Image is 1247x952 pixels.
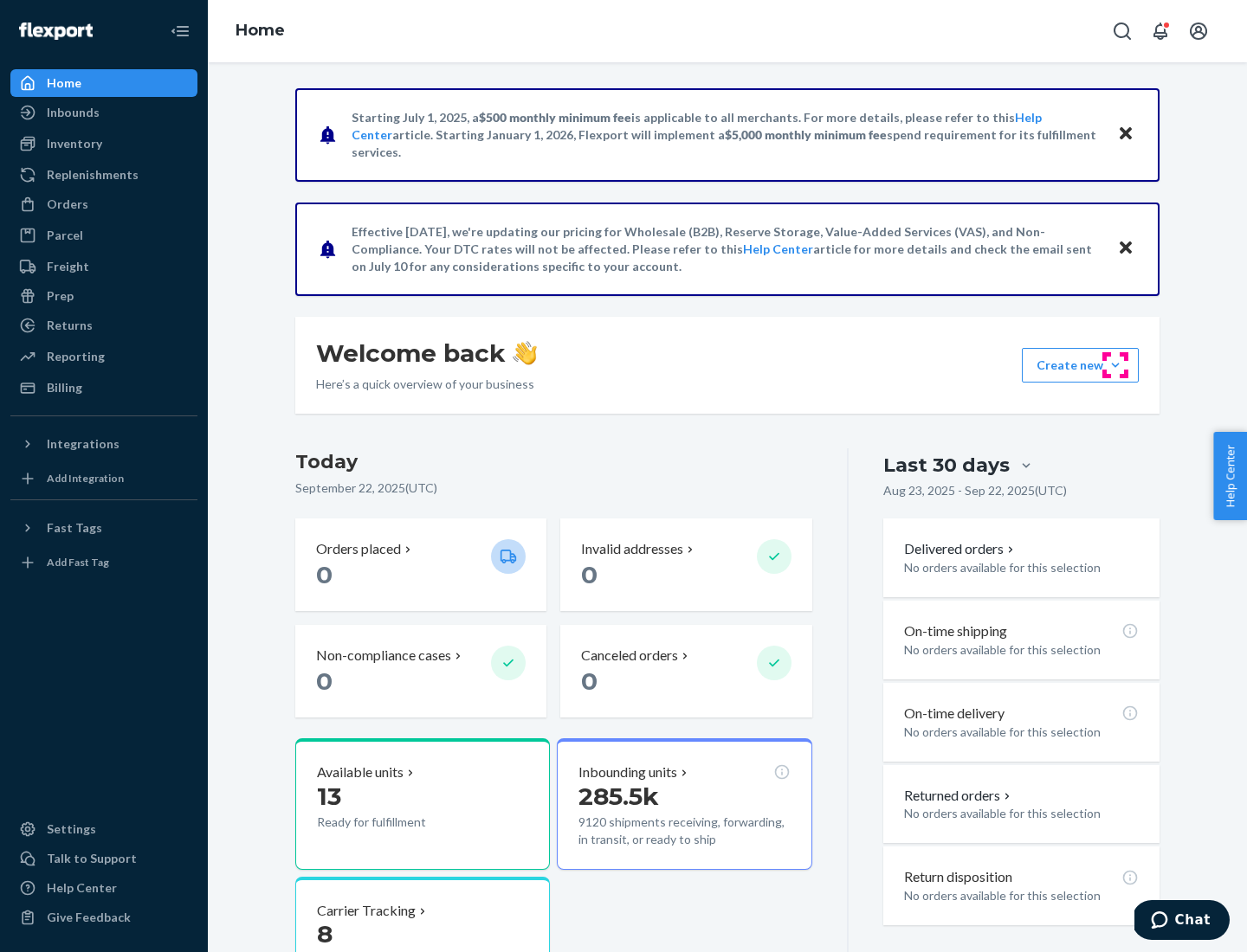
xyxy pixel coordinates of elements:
p: No orders available for this selection [904,805,1139,822]
p: Canceled orders [581,646,678,666]
a: Settings [10,815,197,843]
a: Add Fast Tag [10,549,197,576]
button: Close [1115,122,1137,147]
button: Returned orders [904,786,1014,806]
button: Open notifications [1143,14,1178,48]
span: 0 [316,666,333,696]
p: On-time delivery [904,704,1005,724]
div: Returns [47,317,93,334]
h3: Today [295,448,812,476]
p: September 22, 2025 ( UTC ) [295,479,812,497]
button: Delivered orders [904,539,1018,559]
p: On-time shipping [904,621,1007,641]
p: No orders available for this selection [904,559,1139,576]
button: Inbounding units285.5k9120 shipments receiving, forwarding, in transit, or ready to ship [557,738,811,870]
p: Starting July 1, 2025, a is applicable to all merchants. For more details, please refer to this a... [352,109,1101,161]
img: hand-wave emoji [513,341,537,365]
button: Invalid addresses 0 [560,518,811,611]
div: Add Integration [47,471,124,486]
div: Freight [47,258,89,275]
div: Help Center [47,879,117,897]
button: Open account menu [1181,14,1216,48]
div: Inbounds [47,104,100,121]
div: Parcel [47,227,83,244]
p: Available units [317,762,404,782]
p: No orders available for this selection [904,641,1139,659]
p: Aug 23, 2025 - Sep 22, 2025 ( UTC ) [883,482,1067,499]
button: Available units13Ready for fulfillment [295,738,550,870]
p: Non-compliance cases [316,646,451,666]
p: No orders available for this selection [904,724,1139,741]
div: Settings [47,820,96,838]
a: Replenishments [10,161,197,189]
button: Integrations [10,430,197,458]
a: Help Center [743,241,813,256]
a: Prep [10,282,197,310]
button: Orders placed 0 [295,518,546,611]
button: Close [1115,236,1137,261]
div: Talk to Support [47,850,137,867]
a: Reporting [10,343,197,370]
ol: breadcrumbs [222,6,299,56]
a: Billing [10,374,197,402]
p: Return disposition [904,867,1012,887]
span: 0 [316,560,333,589]
button: Create new [1022,348,1139,383]
button: Non-compliance cases 0 [295,625,546,717]
div: Integrations [47,435,120,453]
span: 0 [581,666,598,696]
p: 9120 shipments receiving, forwarding, in transit, or ready to ship [578,814,790,848]
span: 0 [581,560,598,589]
div: Replenishments [47,166,139,183]
p: Orders placed [316,539,401,559]
p: Effective [DATE], we're updating our pricing for Wholesale (B2B), Reserve Storage, Value-Added Se... [352,223,1101,275]
button: Close Navigation [163,14,197,48]
a: Returns [10,312,197,339]
a: Home [10,69,197,97]
span: 13 [317,782,341,811]
p: No orders available for this selection [904,887,1139,904]
p: Inbounding units [578,762,677,782]
span: 8 [317,919,333,949]
div: Last 30 days [883,452,1010,479]
div: Home [47,74,81,92]
button: Open Search Box [1105,14,1140,48]
button: Fast Tags [10,514,197,542]
div: Billing [47,379,82,396]
a: Add Integration [10,465,197,492]
span: $5,000 monthly minimum fee [725,127,887,142]
img: Flexport logo [19,23,93,40]
a: Freight [10,253,197,280]
button: Help Center [1213,432,1247,520]
div: Give Feedback [47,909,131,926]
p: Invalid addresses [581,539,683,559]
a: Orders [10,190,197,218]
div: Orders [47,196,88,213]
a: Parcel [10,222,197,249]
iframe: Opens a widget where you can chat to one of our agents [1134,900,1230,943]
span: $500 monthly minimum fee [479,110,631,125]
a: Inventory [10,130,197,158]
div: Reporting [47,348,105,365]
div: Inventory [47,135,102,152]
p: Here’s a quick overview of your business [316,376,537,393]
h1: Welcome back [316,338,537,369]
a: Inbounds [10,99,197,126]
button: Talk to Support [10,845,197,872]
button: Canceled orders 0 [560,625,811,717]
div: Fast Tags [47,519,102,537]
p: Carrier Tracking [317,901,416,921]
span: 285.5k [578,782,659,811]
p: Ready for fulfillment [317,814,477,831]
div: Prep [47,287,74,305]
a: Help Center [10,874,197,902]
button: Give Feedback [10,904,197,931]
a: Home [236,21,285,40]
div: Add Fast Tag [47,555,109,569]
